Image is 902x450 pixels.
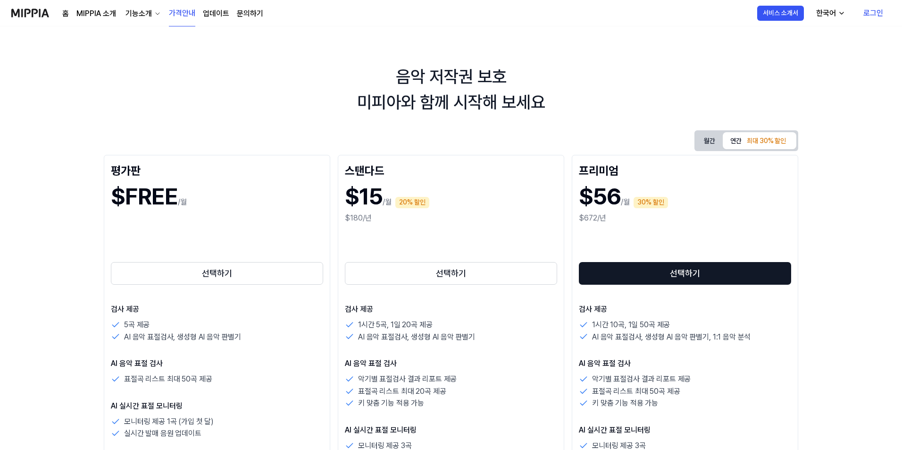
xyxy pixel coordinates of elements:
div: 20% 할인 [395,197,429,208]
p: AI 실시간 표절 모니터링 [345,425,557,436]
p: 표절곡 리스트 최대 50곡 제공 [592,385,680,398]
p: 표절곡 리스트 최대 50곡 제공 [124,373,212,385]
div: 평가판 [111,162,323,177]
p: /월 [178,196,187,208]
p: 5곡 제공 [124,319,150,331]
p: 악기별 표절검사 결과 리포트 제공 [592,373,691,385]
a: 업데이트 [203,8,229,19]
p: AI 음악 표절 검사 [111,358,323,369]
button: 월간 [696,134,723,148]
p: 1시간 5곡, 1일 20곡 제공 [358,319,432,331]
p: 검사 제공 [345,304,557,315]
a: 선택하기 [111,260,323,287]
p: 악기별 표절검사 결과 리포트 제공 [358,373,457,385]
div: 한국어 [814,8,838,19]
a: MIPPIA 소개 [76,8,116,19]
p: AI 음악 표절 검사 [345,358,557,369]
p: AI 음악 표절 검사 [579,358,791,369]
p: 모니터링 제공 1곡 (가입 첫 달) [124,416,214,428]
a: 홈 [62,8,69,19]
button: 서비스 소개서 [757,6,804,21]
button: 선택하기 [345,262,557,285]
p: 표절곡 리스트 최대 20곡 제공 [358,385,446,398]
div: 스탠다드 [345,162,557,177]
div: $672/년 [579,212,791,224]
button: 한국어 [809,4,851,23]
p: /월 [383,196,392,208]
h1: $56 [579,181,621,212]
a: 선택하기 [579,260,791,287]
p: 실시간 발매 음원 업데이트 [124,427,201,440]
button: 기능소개 [124,8,161,19]
p: AI 음악 표절검사, 생성형 AI 음악 판별기 [358,331,475,343]
p: AI 음악 표절검사, 생성형 AI 음악 판별기 [124,331,241,343]
p: /월 [621,196,630,208]
p: 검사 제공 [579,304,791,315]
p: AI 음악 표절검사, 생성형 AI 음악 판별기, 1:1 음악 분석 [592,331,751,343]
div: 30% 할인 [634,197,668,208]
p: 검사 제공 [111,304,323,315]
div: 최대 30% 할인 [744,136,789,147]
p: 키 맞춤 기능 적용 가능 [358,397,424,409]
p: 키 맞춤 기능 적용 가능 [592,397,658,409]
h1: $FREE [111,181,178,212]
p: AI 실시간 표절 모니터링 [579,425,791,436]
a: 선택하기 [345,260,557,287]
a: 문의하기 [237,8,263,19]
button: 선택하기 [579,262,791,285]
div: $180/년 [345,212,557,224]
div: 기능소개 [124,8,154,19]
a: 가격안내 [169,0,195,26]
p: AI 실시간 표절 모니터링 [111,400,323,412]
button: 연간 [723,132,796,149]
div: 프리미엄 [579,162,791,177]
button: 선택하기 [111,262,323,285]
h1: $15 [345,181,383,212]
p: 1시간 10곡, 1일 50곡 제공 [592,319,670,331]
